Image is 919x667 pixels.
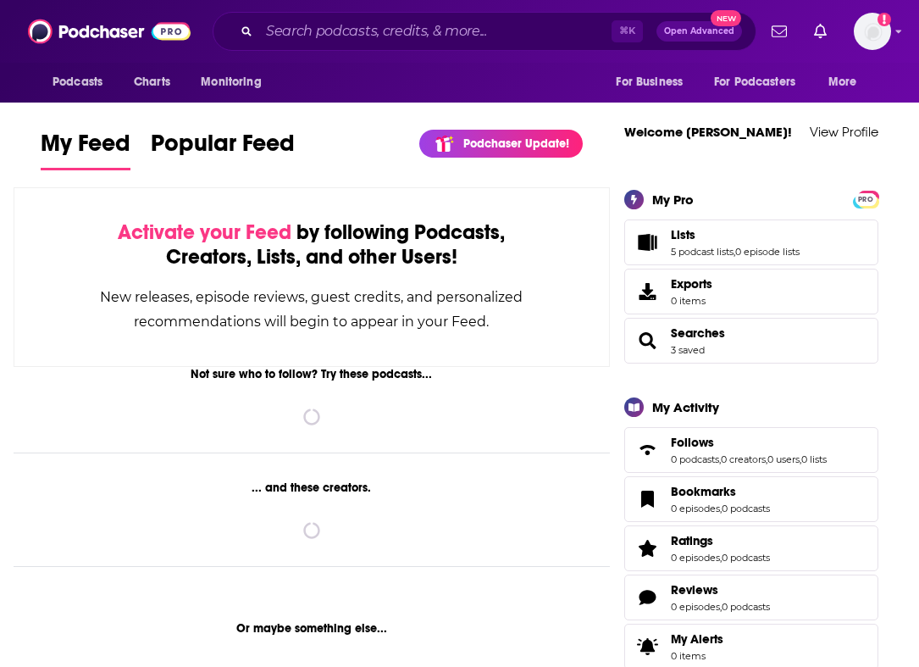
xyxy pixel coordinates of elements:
[855,192,876,204] a: PRO
[14,367,610,381] div: Not sure who to follow? Try these podcasts...
[624,124,792,140] a: Welcome [PERSON_NAME]!
[734,246,735,258] span: ,
[671,453,719,465] a: 0 podcasts
[123,66,180,98] a: Charts
[630,635,664,659] span: My Alerts
[624,427,878,473] span: Follows
[671,344,705,356] a: 3 saved
[134,70,170,94] span: Charts
[14,621,610,636] div: Or maybe something else...
[671,484,770,499] a: Bookmarks
[652,192,694,208] div: My Pro
[41,129,130,170] a: My Feed
[817,66,878,98] button: open menu
[722,503,770,514] a: 0 podcasts
[877,13,891,26] svg: Add a profile image
[189,66,283,98] button: open menu
[671,533,770,548] a: Ratings
[630,329,664,353] a: Searches
[671,582,770,598] a: Reviews
[711,10,741,26] span: New
[99,220,524,270] div: by following Podcasts, Creators, Lists, and other Users!
[735,246,800,258] a: 0 episode lists
[765,17,794,46] a: Show notifications dropdown
[671,295,712,307] span: 0 items
[41,129,130,168] span: My Feed
[855,193,876,206] span: PRO
[41,66,125,98] button: open menu
[99,285,524,334] div: New releases, episode reviews, guest credits, and personalized recommendations will begin to appe...
[151,129,295,168] span: Popular Feed
[604,66,704,98] button: open menu
[720,601,722,613] span: ,
[766,453,767,465] span: ,
[671,484,736,499] span: Bookmarks
[612,20,643,42] span: ⌘ K
[624,525,878,571] span: Ratings
[463,136,569,151] p: Podchaser Update!
[28,15,191,47] img: Podchaser - Follow, Share and Rate Podcasts
[630,536,664,560] a: Ratings
[671,325,725,341] a: Searches
[664,27,734,36] span: Open Advanced
[671,650,723,662] span: 0 items
[671,631,723,647] span: My Alerts
[652,399,719,415] div: My Activity
[624,269,878,314] a: Exports
[630,438,664,462] a: Follows
[53,70,102,94] span: Podcasts
[671,601,720,613] a: 0 episodes
[720,503,722,514] span: ,
[854,13,891,50] img: User Profile
[671,435,827,450] a: Follows
[630,586,664,609] a: Reviews
[624,318,878,364] span: Searches
[828,70,857,94] span: More
[624,575,878,620] span: Reviews
[721,453,766,465] a: 0 creators
[671,533,713,548] span: Ratings
[118,220,291,245] span: Activate your Feed
[703,66,820,98] button: open menu
[630,487,664,511] a: Bookmarks
[671,503,720,514] a: 0 episodes
[259,18,612,45] input: Search podcasts, credits, & more...
[624,476,878,522] span: Bookmarks
[719,453,721,465] span: ,
[720,552,722,564] span: ,
[810,124,878,140] a: View Profile
[671,246,734,258] a: 5 podcast lists
[14,481,610,495] div: ... and these creators.
[671,582,718,598] span: Reviews
[807,17,833,46] a: Show notifications dropdown
[201,70,261,94] span: Monitoring
[671,276,712,292] span: Exports
[151,129,295,170] a: Popular Feed
[624,220,878,265] span: Lists
[800,453,801,465] span: ,
[722,601,770,613] a: 0 podcasts
[213,12,756,51] div: Search podcasts, credits, & more...
[656,21,742,42] button: Open AdvancedNew
[616,70,683,94] span: For Business
[671,435,714,450] span: Follows
[714,70,795,94] span: For Podcasters
[630,231,664,254] a: Lists
[671,227,800,242] a: Lists
[671,227,695,242] span: Lists
[630,280,664,303] span: Exports
[801,453,827,465] a: 0 lists
[767,453,800,465] a: 0 users
[854,13,891,50] button: Show profile menu
[722,552,770,564] a: 0 podcasts
[854,13,891,50] span: Logged in as maggielindenberg
[671,552,720,564] a: 0 episodes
